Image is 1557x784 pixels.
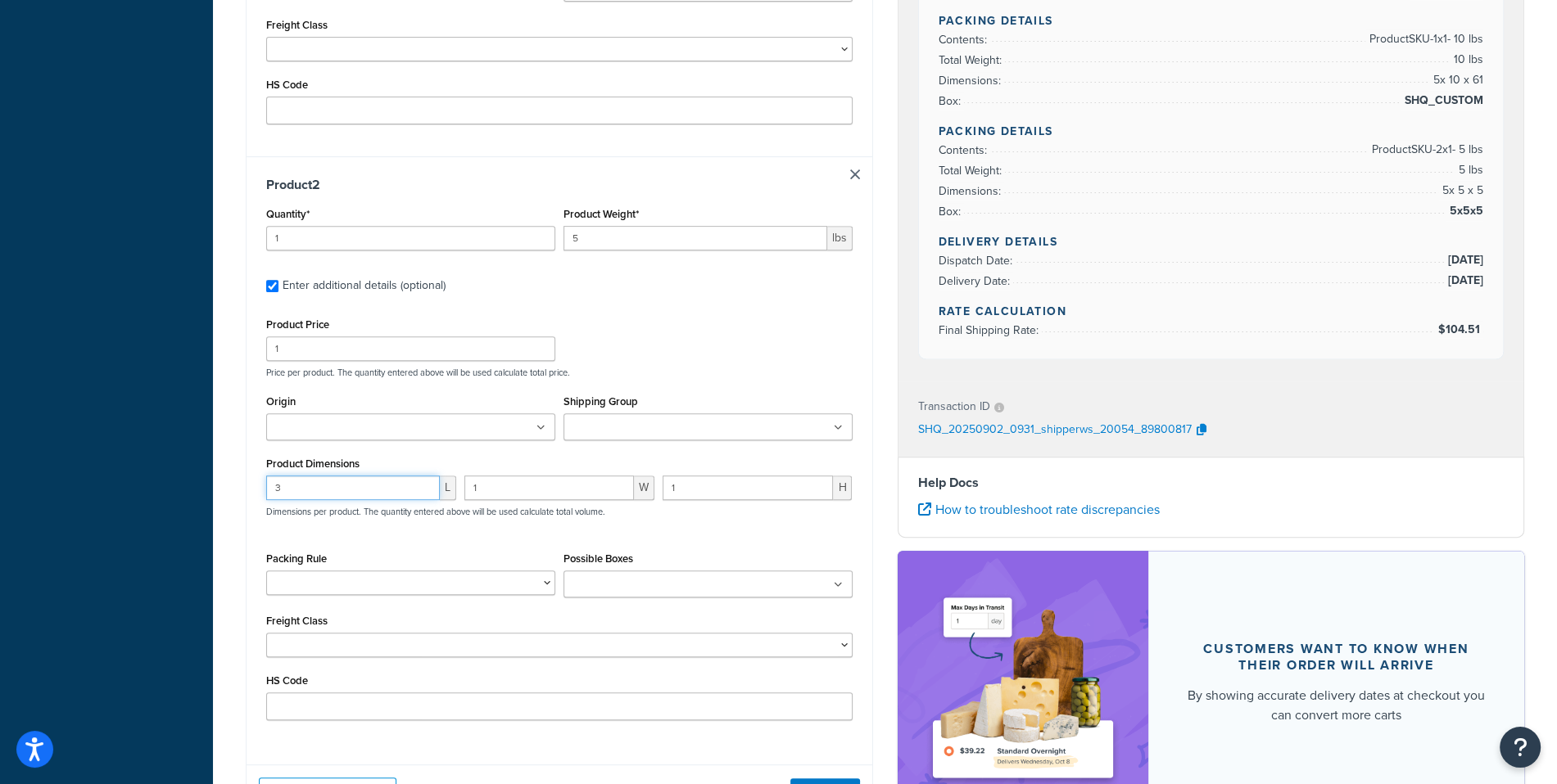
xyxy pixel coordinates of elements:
[1188,686,1485,725] div: By showing accurate delivery dates at checkout you can convert more carts
[564,208,639,220] label: Product Weight*
[266,552,327,565] label: Packing Rule
[266,318,329,331] label: Product Price
[833,475,852,500] span: H
[939,31,991,48] span: Contents:
[939,72,1005,89] span: Dimensions:
[918,500,1160,519] a: How to troubleshoot rate discrepancies
[939,12,1484,29] h4: Packing Details
[1438,181,1483,201] span: 5 x 5 x 5
[939,162,1006,179] span: Total Weight:
[939,303,1484,320] h4: Rate Calculation
[1429,70,1483,90] span: 5 x 10 x 61
[440,475,456,500] span: L
[939,182,1005,200] span: Dimensions:
[266,615,328,627] label: Freight Class
[939,142,991,159] span: Contents:
[262,506,605,517] p: Dimensions per product. The quantity entered above will be used calculate total volume.
[266,177,853,193] h3: Product 2
[564,395,638,408] label: Shipping Group
[634,475,654,500] span: W
[266,280,278,292] input: Enter additional details (optional)
[939,123,1484,140] h4: Packing Details
[939,92,965,110] span: Box:
[827,226,853,250] span: lbs
[939,273,1014,290] span: Delivery Date:
[266,395,296,408] label: Origin
[564,552,633,565] label: Possible Boxes
[1401,91,1483,110] span: SHQ_CUSTOM
[939,52,1006,69] span: Total Weight:
[266,79,308,91] label: HS Code
[266,19,328,31] label: Freight Class
[1365,29,1483,49] span: Product SKU-1 x 1 - 10 lbs
[1450,50,1483,70] span: 10 lbs
[939,233,1484,250] h4: Delivery Details
[939,322,1043,339] span: Final Shipping Rate:
[266,457,360,470] label: Product Dimensions
[939,252,1016,269] span: Dispatch Date:
[1500,727,1541,768] button: Open Resource Center
[1444,250,1483,270] span: [DATE]
[266,226,555,250] input: 0.0
[262,367,857,378] p: Price per product. The quantity entered above will be used calculate total price.
[1455,160,1483,180] span: 5 lbs
[939,203,965,220] span: Box:
[266,208,310,220] label: Quantity*
[266,674,308,687] label: HS Code
[283,274,446,297] div: Enter additional details (optional)
[1188,641,1485,674] div: Customers want to know when their order will arrive
[918,473,1505,493] h4: Help Docs
[918,395,990,418] p: Transaction ID
[918,418,1192,443] p: SHQ_20250902_0931_shipperws_20054_89800817
[1368,140,1483,160] span: Product SKU-2 x 1 - 5 lbs
[850,169,860,179] a: Remove Item
[1446,201,1483,221] span: 5x5x5
[564,226,827,250] input: 0.00
[1444,271,1483,291] span: [DATE]
[1437,321,1483,338] span: $104.51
